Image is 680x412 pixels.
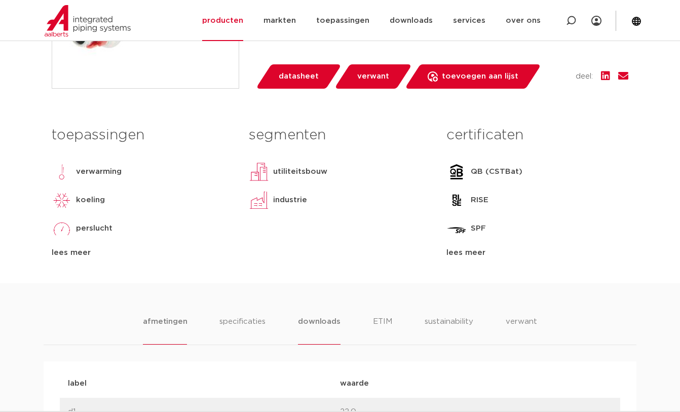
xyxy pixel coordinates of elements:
h3: toepassingen [52,125,234,145]
h3: segmenten [249,125,431,145]
p: perslucht [76,222,112,235]
p: verwarming [76,166,122,178]
span: verwant [357,68,389,85]
a: datasheet [255,64,342,89]
p: SPF [471,222,486,235]
img: perslucht [52,218,72,239]
p: koeling [76,194,105,206]
div: lees meer [52,247,234,259]
img: utiliteitsbouw [249,162,269,182]
img: SPF [446,218,467,239]
p: label [68,378,340,390]
p: waarde [340,378,612,390]
img: verwarming [52,162,72,182]
a: verwant [334,64,412,89]
p: utiliteitsbouw [273,166,327,178]
li: specificaties [219,316,266,345]
p: industrie [273,194,307,206]
li: verwant [506,316,537,345]
li: afmetingen [143,316,187,345]
div: lees meer [446,247,628,259]
li: downloads [298,316,340,345]
p: QB (CSTBat) [471,166,522,178]
li: sustainability [425,316,473,345]
img: RISE [446,190,467,210]
img: koeling [52,190,72,210]
span: toevoegen aan lijst [442,68,518,85]
img: industrie [249,190,269,210]
span: datasheet [279,68,319,85]
p: RISE [471,194,488,206]
span: deel: [576,70,593,83]
h3: certificaten [446,125,628,145]
img: QB (CSTBat) [446,162,467,182]
li: ETIM [373,316,392,345]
